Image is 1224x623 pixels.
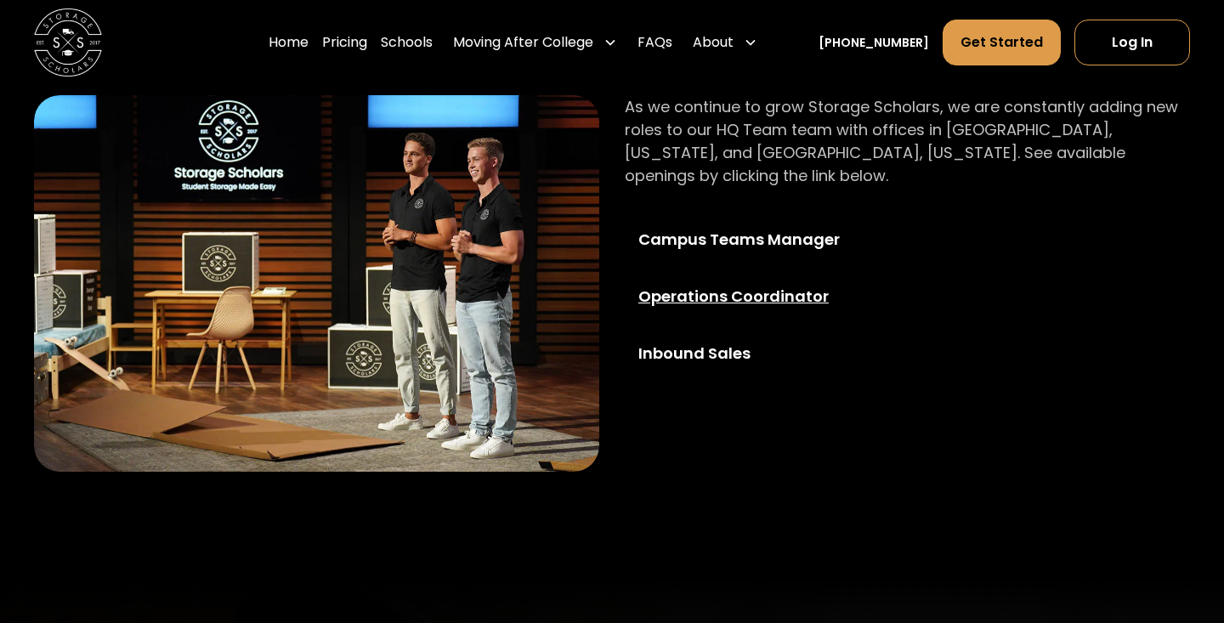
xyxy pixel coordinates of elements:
[943,20,1061,65] a: Get Started
[34,8,102,76] a: home
[638,228,883,251] div: Campus Teams Manager
[322,19,367,66] a: Pricing
[625,328,897,378] a: Inbound Sales
[381,19,433,66] a: Schools
[446,19,624,66] div: Moving After College
[625,214,897,264] a: Campus Teams Manager
[638,285,883,308] div: Operations Coordinator
[625,271,897,321] a: Operations Coordinator
[637,19,672,66] a: FAQs
[625,95,1190,187] p: As we continue to grow Storage Scholars, we are constantly adding new roles to our HQ Team team w...
[34,8,102,76] img: Storage Scholars main logo
[638,342,883,365] div: Inbound Sales
[1074,20,1190,65] a: Log In
[819,34,929,52] a: [PHONE_NUMBER]
[686,19,764,66] div: About
[453,32,593,53] div: Moving After College
[693,32,734,53] div: About
[269,19,309,66] a: Home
